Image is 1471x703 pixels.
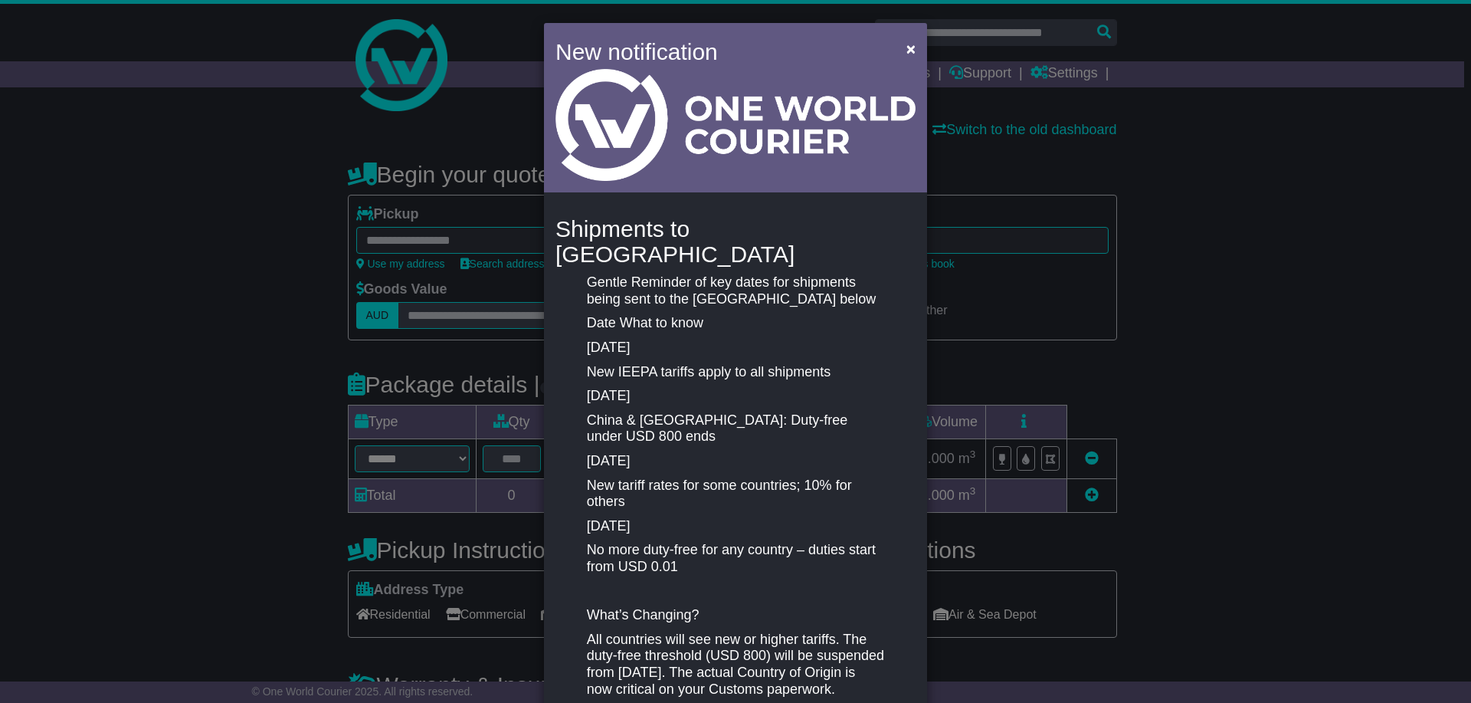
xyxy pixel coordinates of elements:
p: No more duty-free for any country – duties start from USD 0.01 [587,542,884,575]
h4: New notification [555,34,884,69]
p: Date What to know [587,315,884,332]
p: [DATE] [587,340,884,356]
p: China & [GEOGRAPHIC_DATA]: Duty-free under USD 800 ends [587,412,884,445]
span: × [906,40,916,57]
p: What’s Changing? [587,607,884,624]
p: [DATE] [587,518,884,535]
p: Gentle Reminder of key dates for shipments being sent to the [GEOGRAPHIC_DATA] below [587,274,884,307]
p: [DATE] [587,388,884,405]
p: New IEEPA tariffs apply to all shipments [587,364,884,381]
p: New tariff rates for some countries; 10% for others [587,478,884,511]
img: Light [555,69,916,181]
button: Close [899,33,923,64]
p: [DATE] [587,453,884,470]
h4: Shipments to [GEOGRAPHIC_DATA] [555,216,916,267]
p: All countries will see new or higher tariffs. The duty-free threshold (USD 800) will be suspended... [587,632,884,698]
